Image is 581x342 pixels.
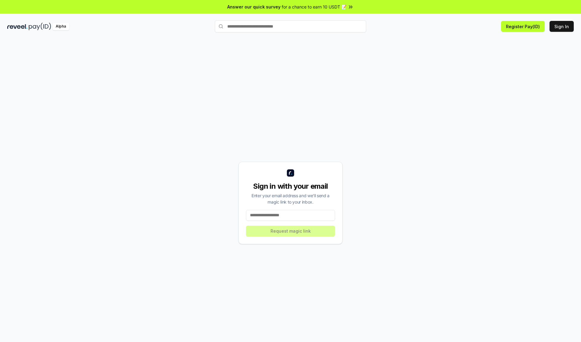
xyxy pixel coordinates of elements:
div: Enter your email address and we’ll send a magic link to your inbox. [246,192,335,205]
button: Sign In [550,21,574,32]
span: for a chance to earn 10 USDT 📝 [282,4,346,10]
span: Answer our quick survey [227,4,281,10]
button: Register Pay(ID) [501,21,545,32]
div: Alpha [52,23,69,30]
img: reveel_dark [7,23,28,30]
img: pay_id [29,23,51,30]
div: Sign in with your email [246,181,335,191]
img: logo_small [287,169,294,177]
